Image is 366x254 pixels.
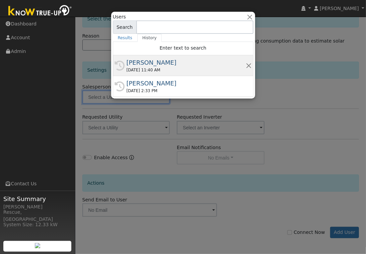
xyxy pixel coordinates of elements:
a: Results [113,34,138,42]
span: [PERSON_NAME] [320,6,359,11]
div: [DATE] 11:40 AM [127,67,246,73]
div: [PERSON_NAME] [3,203,72,210]
span: Enter text to search [160,45,207,51]
i: History [115,81,125,91]
button: Remove this history [245,62,252,69]
img: retrieve [35,243,40,248]
div: [PERSON_NAME] [127,79,246,88]
i: History [115,61,125,71]
div: Rescue, [GEOGRAPHIC_DATA] [3,209,72,223]
span: Site Summary [3,194,72,203]
a: History [137,34,162,42]
span: Users [113,13,126,20]
img: Know True-Up [5,4,75,19]
div: System Size: 12.33 kW [3,221,72,228]
div: [PERSON_NAME] [127,58,246,67]
div: [DATE] 2:33 PM [127,88,246,94]
span: Search [113,20,137,34]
